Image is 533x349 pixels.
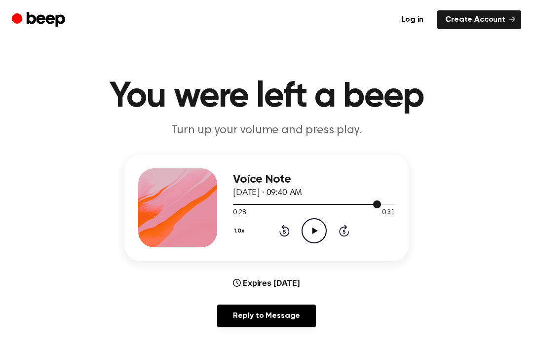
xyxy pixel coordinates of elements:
[14,79,519,115] h1: You were left a beep
[12,10,68,30] a: Beep
[233,173,395,186] h3: Voice Note
[437,10,521,29] a: Create Account
[217,305,316,327] a: Reply to Message
[233,189,302,197] span: [DATE] · 09:40 AM
[233,208,246,218] span: 0:28
[382,208,395,218] span: 0:31
[77,122,456,139] p: Turn up your volume and press play.
[393,10,431,29] a: Log in
[233,277,300,289] div: Expires [DATE]
[233,223,248,239] button: 1.0x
